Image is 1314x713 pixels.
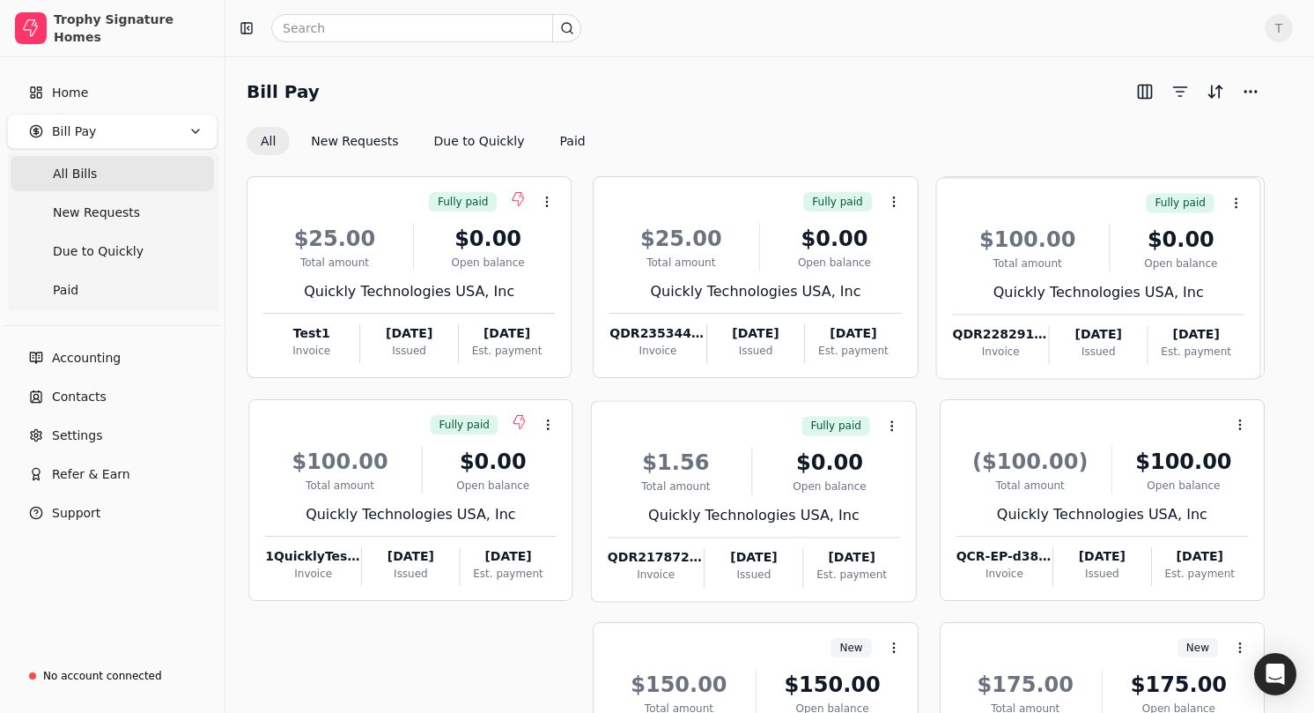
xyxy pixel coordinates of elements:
div: Total amount [265,478,415,494]
div: [DATE] [805,324,901,343]
div: $150.00 [609,669,748,701]
div: $175.00 [1110,669,1248,701]
div: Invoice [953,344,1049,360]
div: Quickly Technologies USA, Inc [263,281,555,302]
div: $100.00 [265,446,415,478]
span: Support [52,504,100,523]
div: $0.00 [759,447,900,479]
div: [DATE] [360,324,457,343]
div: [DATE] [1050,325,1147,344]
div: [DATE] [707,324,804,343]
button: T [1265,14,1293,42]
div: Invoice [609,343,705,359]
span: Due to Quickly [53,242,144,261]
input: Search [271,14,581,42]
div: [DATE] [705,548,803,567]
button: All [247,127,290,155]
div: Trophy Signature Homes [54,11,210,46]
div: Est. payment [805,343,901,359]
span: Refer & Earn [52,465,130,484]
span: New [1186,640,1209,656]
div: $175.00 [956,669,1095,701]
div: $0.00 [430,446,557,478]
div: [DATE] [459,324,555,343]
div: $0.00 [421,223,555,255]
div: Est. payment [1152,566,1248,582]
button: Refer & Earn [7,457,218,492]
div: Total amount [953,256,1103,271]
span: Accounting [52,349,121,368]
div: [DATE] [1053,547,1150,566]
div: [DATE] [1148,325,1244,344]
div: $100.00 [1119,446,1248,478]
a: Contacts [7,379,218,414]
div: 1QuicklyTest090525 [265,547,361,566]
div: Quickly Technologies USA, Inc [608,505,900,526]
div: [DATE] [803,548,900,567]
div: [DATE] [1152,547,1248,566]
div: $25.00 [609,223,752,255]
span: Home [52,84,88,102]
div: $0.00 [767,223,901,255]
div: Invoice filter options [247,127,600,155]
div: Open balance [430,478,557,494]
div: $150.00 [764,669,902,701]
div: Total amount [956,478,1104,494]
div: Issued [360,343,457,359]
div: Issued [1050,344,1147,360]
span: Fully paid [1155,195,1206,211]
span: Settings [52,427,102,445]
a: Settings [7,418,218,453]
a: Home [7,75,218,110]
span: Paid [53,281,78,300]
div: $0.00 [1118,224,1244,256]
a: All Bills [11,156,214,191]
div: Est. payment [803,567,900,583]
div: Est. payment [1148,344,1244,360]
div: Est. payment [459,343,555,359]
a: Accounting [7,340,218,375]
button: New Requests [297,127,412,155]
div: [DATE] [363,547,460,566]
span: Contacts [52,388,107,406]
span: Fully paid [810,418,861,434]
div: Total amount [608,479,744,494]
div: Issued [707,343,804,359]
div: ($100.00) [956,446,1104,478]
div: Open balance [767,255,901,271]
div: Invoice [263,343,359,359]
a: New Requests [11,195,214,230]
button: Due to Quickly [420,127,539,155]
span: New Requests [53,204,140,222]
a: No account connected [7,660,218,692]
div: $1.56 [608,447,744,479]
button: Paid [546,127,600,155]
div: $25.00 [263,223,406,255]
div: Quickly Technologies USA, Inc [953,282,1244,303]
div: QCR-EP-d382c6c6-2 [956,547,1052,566]
div: QDR235344-est1 [609,324,705,343]
a: Paid [11,272,214,308]
div: Open balance [421,255,555,271]
span: Fully paid [438,194,488,210]
span: Bill Pay [52,123,96,141]
a: Due to Quickly [11,234,214,269]
div: Quickly Technologies USA, Inc [609,281,901,302]
button: Sort [1201,78,1229,106]
h2: Bill Pay [247,78,320,106]
div: Invoice [956,566,1052,582]
div: Issued [363,566,460,582]
div: Open balance [1118,256,1244,271]
span: Fully paid [812,194,862,210]
div: Open balance [1119,478,1248,494]
div: Issued [1053,566,1150,582]
button: More [1236,78,1265,106]
div: Issued [705,567,803,583]
span: All Bills [53,165,97,183]
div: Quickly Technologies USA, Inc [956,504,1248,525]
div: QDR228291-0525 [953,325,1049,344]
div: Invoice [608,567,705,583]
div: Total amount [609,255,752,271]
span: New [839,640,862,656]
